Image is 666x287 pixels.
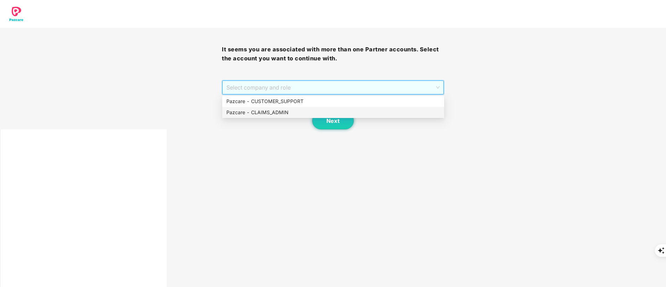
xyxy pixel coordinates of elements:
div: Pazcare - CLAIMS_ADMIN [222,107,444,118]
span: Next [326,118,340,124]
div: Pazcare - CUSTOMER_SUPPORT [222,96,444,107]
div: Pazcare - CUSTOMER_SUPPORT [226,98,440,105]
h3: It seems you are associated with more than one Partner accounts. Select the account you want to c... [222,45,444,63]
div: Pazcare - CLAIMS_ADMIN [226,109,440,116]
span: Select company and role [226,81,439,94]
button: Next [312,112,354,129]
